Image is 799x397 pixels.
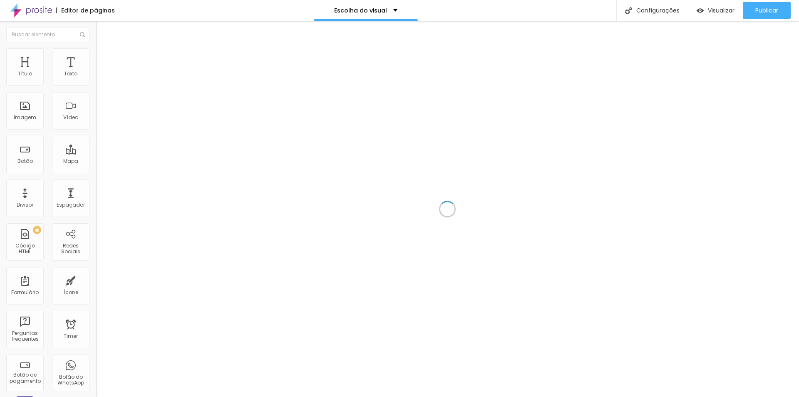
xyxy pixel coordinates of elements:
button: Visualizar [688,2,743,19]
p: Escolha do visual [334,7,387,13]
img: Icone [80,32,85,37]
div: Vídeo [63,115,78,120]
div: Divisor [17,202,33,208]
button: Publicar [743,2,791,19]
div: Botão do WhatsApp [54,374,87,386]
div: Código HTML [8,243,41,255]
div: Redes Sociais [54,243,87,255]
div: Espaçador [57,202,85,208]
div: Editor de páginas [56,7,115,13]
span: Visualizar [708,7,734,14]
img: view-1.svg [697,7,704,14]
span: Publicar [755,7,778,14]
div: Perguntas frequentes [8,330,41,342]
div: Texto [64,71,77,77]
div: Formulário [11,290,39,295]
input: Buscar elemento [6,27,89,42]
div: Mapa [63,158,78,164]
div: Imagem [14,115,36,120]
div: Botão de pagamento [8,372,41,384]
img: Icone [625,7,632,14]
div: Título [18,71,32,77]
div: Ícone [64,290,78,295]
div: Timer [64,333,78,339]
div: Botão [17,158,33,164]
